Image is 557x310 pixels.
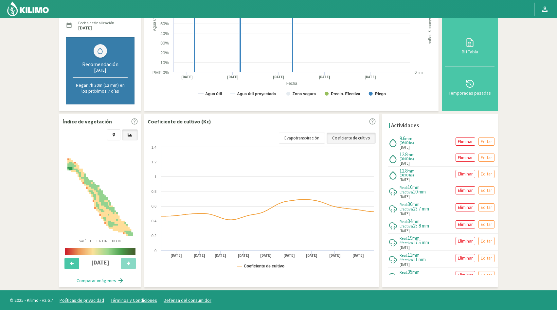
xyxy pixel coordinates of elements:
[160,21,169,26] text: 50%
[400,185,408,190] span: Real:
[428,3,433,44] text: Precipitaciones y riegos
[400,228,410,234] span: [DATE]
[164,297,211,303] a: Defensa del consumidor
[279,133,325,144] a: Evapotranspiración
[458,154,473,161] p: Eliminar
[447,91,493,95] div: Temporadas pasadas
[456,271,475,279] button: Eliminar
[400,211,410,217] span: [DATE]
[478,220,494,228] button: Editar
[447,49,493,54] div: BH Tabla
[412,269,420,275] span: mm
[400,253,408,258] span: Real:
[456,137,475,146] button: Eliminar
[400,207,413,211] span: Efectiva
[400,141,414,145] span: (06:00 hs)
[160,50,169,55] text: 20%
[73,82,128,94] p: Regar 7h 30m (12 mm) en los próximos 7 días
[445,66,494,108] button: Temporadas pasadas
[456,237,475,245] button: Eliminar
[152,16,157,31] text: Agua útil
[160,41,169,46] text: 30%
[481,237,492,245] p: Editar
[153,70,169,75] text: PMP 0%
[194,253,205,258] text: [DATE]
[306,253,317,258] text: [DATE]
[400,236,408,241] span: Real:
[458,221,473,228] p: Eliminar
[413,223,429,229] span: 25.8 mm
[293,92,316,96] text: Zona segura
[400,245,410,250] span: [DATE]
[413,273,429,280] span: 26.3 mm
[412,218,420,224] span: mm
[283,253,295,258] text: [DATE]
[413,189,426,195] span: 10 mm
[391,122,419,129] h4: Actividades
[7,1,49,17] img: Kilimo
[408,269,412,275] span: 35
[237,92,276,96] text: Agua útil proyectada
[152,204,156,208] text: 0.6
[412,252,420,258] span: mm
[331,92,360,96] text: Precip. Efectiva
[112,239,121,243] span: 10X10
[400,194,410,200] span: [DATE]
[478,170,494,178] button: Editar
[152,234,156,238] text: 0.2
[412,201,420,207] span: mm
[458,237,473,245] p: Eliminar
[400,240,413,245] span: Efectiva
[400,270,408,275] span: Real:
[458,271,473,279] p: Eliminar
[73,67,128,73] div: [DATE]
[400,157,416,161] span: (08:00 hs)
[160,31,169,36] text: 40%
[154,175,156,179] text: 1
[407,152,415,157] span: mm
[481,187,492,194] p: Editar
[148,118,211,125] p: Coeficiente de cultivo (Kc)
[400,202,408,207] span: Real:
[60,297,104,303] a: Políticas de privacidad
[481,170,492,178] p: Editar
[73,61,128,67] div: Recomendación
[456,203,475,211] button: Eliminar
[244,264,284,268] text: Coeficiente de cultivo
[481,254,492,262] p: Editar
[83,259,117,266] h4: [DATE]
[152,160,156,164] text: 1.2
[286,81,297,86] text: Fecha
[413,239,429,246] span: 17.5 mm
[456,254,475,262] button: Eliminar
[478,203,494,211] button: Editar
[400,161,410,166] span: [DATE]
[352,253,364,258] text: [DATE]
[400,262,410,267] span: [DATE]
[481,204,492,211] p: Editar
[408,218,412,224] span: 34
[70,274,131,287] button: Comparar imágenes
[400,173,416,177] span: (08:00 hs)
[481,154,492,161] p: Editar
[478,237,494,245] button: Editar
[400,135,405,141] span: 9.6
[111,297,157,303] a: Términos y Condiciones
[478,186,494,194] button: Editar
[205,92,222,96] text: Agua útil
[405,136,412,141] span: mm
[400,190,413,194] span: Efectiva
[400,224,413,228] span: Efectiva
[412,235,420,241] span: mm
[407,168,415,174] span: mm
[445,25,494,66] button: BH Tabla
[152,190,156,193] text: 0.8
[152,145,156,149] text: 1.4
[79,239,121,244] p: Satélite: Sentinel
[400,257,413,262] span: Efectiva
[160,60,169,65] text: 10%
[227,75,239,80] text: [DATE]
[7,297,56,304] span: © 2025 - Kilimo - v2.6.7
[67,158,133,236] img: 99ab33e6-02ff-4d70-9552-a499f2dbb5ec_-_sentinel_-_2025-09-19.png
[413,256,426,263] span: 11 mm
